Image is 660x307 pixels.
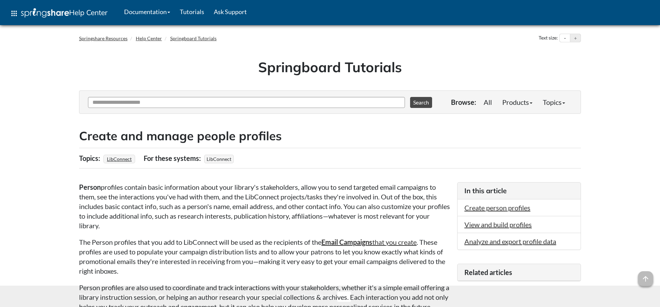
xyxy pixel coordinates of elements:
a: Ask Support [209,3,252,20]
button: Search [410,97,432,108]
div: Text size: [537,34,559,43]
strong: Person [79,183,101,191]
button: Increase text size [570,34,581,42]
a: Help Center [136,35,162,41]
a: View and build profiles [464,220,532,229]
a: Documentation [119,3,175,20]
a: All [478,95,497,109]
a: arrow_upward [638,272,653,280]
p: The Person profiles that you add to LibConnect will be used as the recipients of the . These prof... [79,237,450,276]
div: Topics: [79,152,102,165]
span: LibConnect [204,155,234,163]
button: Decrease text size [560,34,570,42]
p: Browse: [451,97,476,107]
span: Related articles [464,268,512,276]
span: arrow_upward [638,271,653,286]
a: Create person profiles [464,204,530,212]
span: Help Center [69,8,108,17]
a: Email Campaignsthat you create [321,238,417,246]
strong: Email Campaigns [321,238,372,246]
h3: In this article [464,186,574,196]
a: apps Help Center [5,3,112,24]
a: Analyze and export profile data [464,237,556,245]
div: For these systems: [144,152,202,165]
img: Springshare [21,8,69,18]
h1: Springboard Tutorials [84,57,576,77]
a: Tutorials [175,3,209,20]
p: profiles contain basic information about your library's stakeholders, allow you to send targeted ... [79,182,450,230]
div: This site uses cookies as well as records your IP address for usage statistics. [72,291,588,302]
a: Topics [538,95,570,109]
span: apps [10,9,18,18]
h2: Create and manage people profiles [79,128,581,144]
a: Springshare Resources [79,35,128,41]
a: Products [497,95,538,109]
a: LibConnect [106,154,133,164]
a: Springboard Tutorials [170,35,217,41]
